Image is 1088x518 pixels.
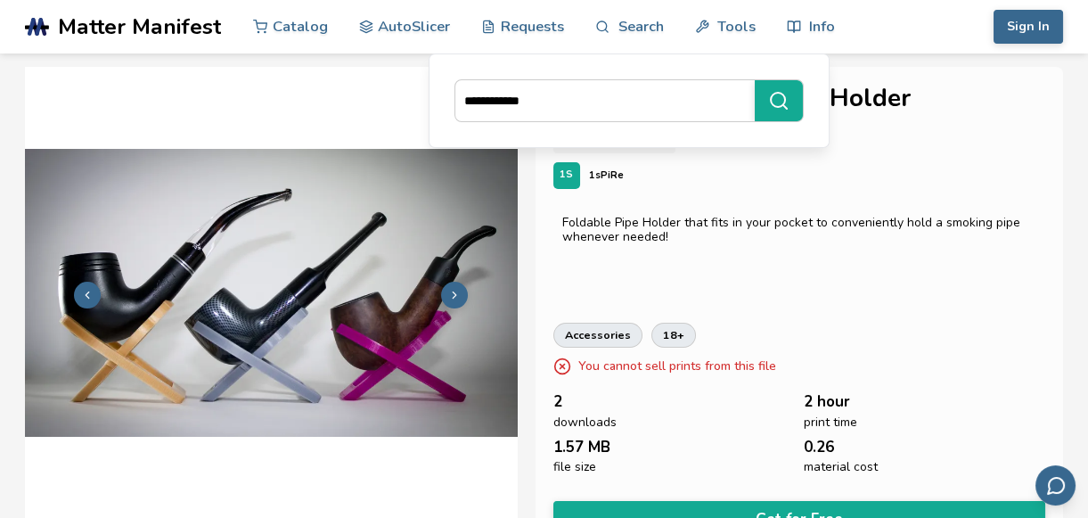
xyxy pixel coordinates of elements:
span: material cost [804,460,878,474]
span: file size [553,460,596,474]
span: 2 hour [804,393,850,410]
span: 0.26 [804,439,834,456]
span: 2 [553,393,562,410]
div: Foldable Pipe Holder that fits in your pocket to conveniently hold a smoking pipe whenever needed! [562,216,1037,244]
span: 1.57 MB [553,439,610,456]
span: Matter Manifest [58,14,221,39]
button: Send feedback via email [1035,465,1076,506]
p: You cannot sell prints from this file [578,357,776,375]
a: accessories [553,323,642,348]
button: Sign In [994,10,1063,44]
span: downloads [553,415,617,430]
span: print time [804,415,857,430]
a: 18+ [651,323,696,348]
p: 1sPiRe [589,166,624,185]
span: 1S [560,169,573,181]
